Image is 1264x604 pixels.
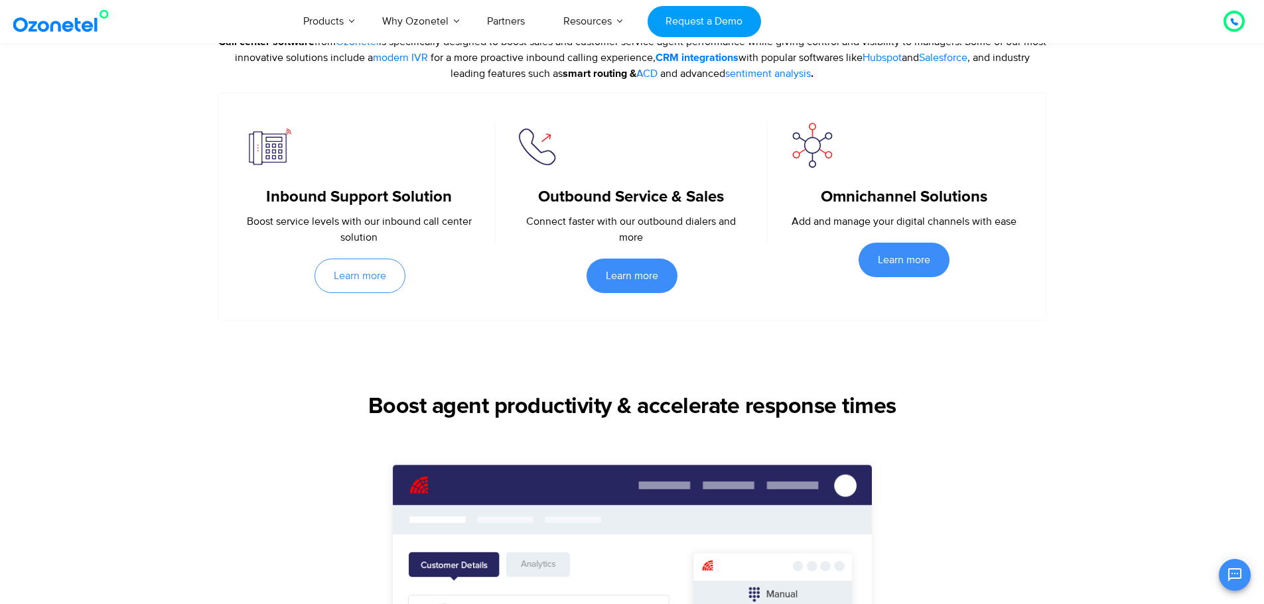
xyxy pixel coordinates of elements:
strong: CRM integrations [656,52,738,63]
button: Open chat [1219,559,1251,591]
p: Boost service levels with our inbound call center solution [244,213,475,245]
a: Hubspot [863,50,902,66]
a: CRM integrations [656,50,738,66]
a: Learn more [587,259,677,293]
p: Connect faster with our outbound dialers and more [516,213,746,245]
a: sentiment analysis [725,66,811,82]
span: Learn more [606,271,658,281]
a: Salesforce [919,50,967,66]
a: Request a Demo [648,6,761,37]
h5: Inbound Support Solution [244,188,475,207]
h5: Omnichannel Solutions [788,188,1020,207]
p: from is specifically designed to boost sales and customer service agent performance while giving ... [218,34,1047,82]
a: Learn more [315,259,405,293]
strong: smart routing & [563,68,660,79]
span: Learn more [334,271,386,281]
a: ACD [636,66,658,82]
img: inboud support [244,120,294,170]
h2: Boost agent productivity & accelerate response times [168,394,1097,420]
img: outbound service sale [516,120,565,170]
p: Add and manage your digital channels with ease [788,213,1020,229]
h5: Outbound Service & Sales [516,188,746,207]
a: modern IVR [373,50,428,66]
a: Learn more [859,243,949,277]
span: Learn more [878,255,930,265]
img: omnichannel interaction [788,120,837,170]
strong: . [725,68,813,79]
